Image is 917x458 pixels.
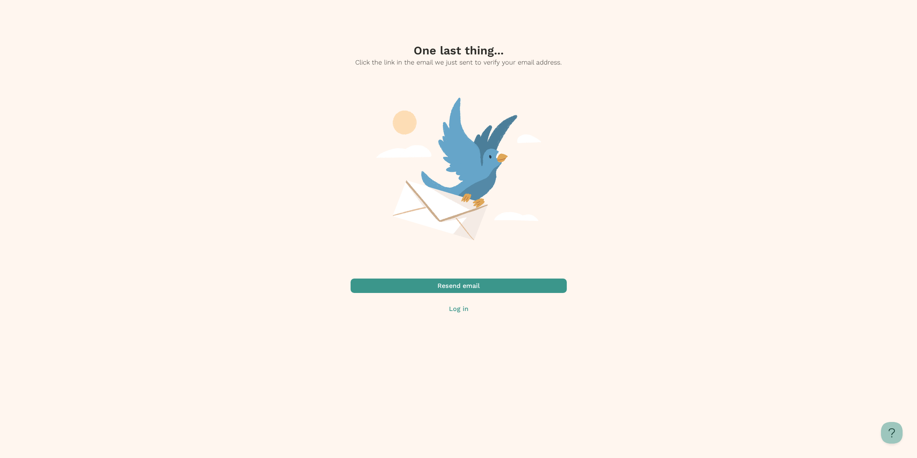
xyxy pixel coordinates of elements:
button: Resend email [351,279,567,293]
p: Click the link in the email we just sent to verify your email address. [351,58,567,67]
button: Log in [351,302,567,316]
iframe: Toggle Customer Support [881,422,903,444]
img: Verify Email [351,96,567,241]
h3: One last thing... [351,43,567,58]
